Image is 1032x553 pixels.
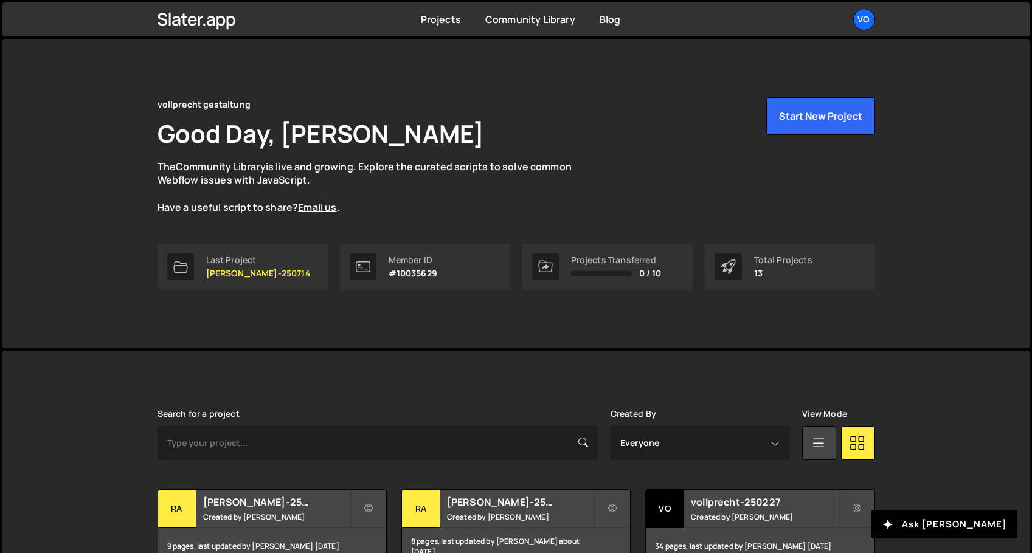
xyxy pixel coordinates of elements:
[203,512,350,522] small: Created by [PERSON_NAME]
[402,490,440,528] div: ra
[158,117,485,150] h1: Good Day, [PERSON_NAME]
[600,13,621,26] a: Blog
[571,255,662,265] div: Projects Transferred
[298,201,336,214] a: Email us
[389,255,437,265] div: Member ID
[802,409,847,419] label: View Mode
[646,490,684,528] div: vo
[447,495,594,509] h2: [PERSON_NAME]-250623
[158,160,595,215] p: The is live and growing. Explore the curated scripts to solve common Webflow issues with JavaScri...
[766,97,875,135] button: Start New Project
[158,244,328,290] a: Last Project [PERSON_NAME]-250714
[158,409,240,419] label: Search for a project
[611,409,657,419] label: Created By
[158,426,598,460] input: Type your project...
[176,160,266,173] a: Community Library
[485,13,575,26] a: Community Library
[389,269,437,278] p: #10035629
[447,512,594,522] small: Created by [PERSON_NAME]
[158,97,251,112] div: vollprecht gestaltung
[206,255,311,265] div: Last Project
[871,510,1017,538] button: Ask [PERSON_NAME]
[639,269,662,278] span: 0 / 10
[853,9,875,30] a: vo
[206,269,311,278] p: [PERSON_NAME]-250714
[421,13,461,26] a: Projects
[158,490,196,528] div: ra
[754,255,812,265] div: Total Projects
[754,269,812,278] p: 13
[203,495,350,509] h2: [PERSON_NAME]-250714
[691,495,837,509] h2: vollprecht-250227
[691,512,837,522] small: Created by [PERSON_NAME]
